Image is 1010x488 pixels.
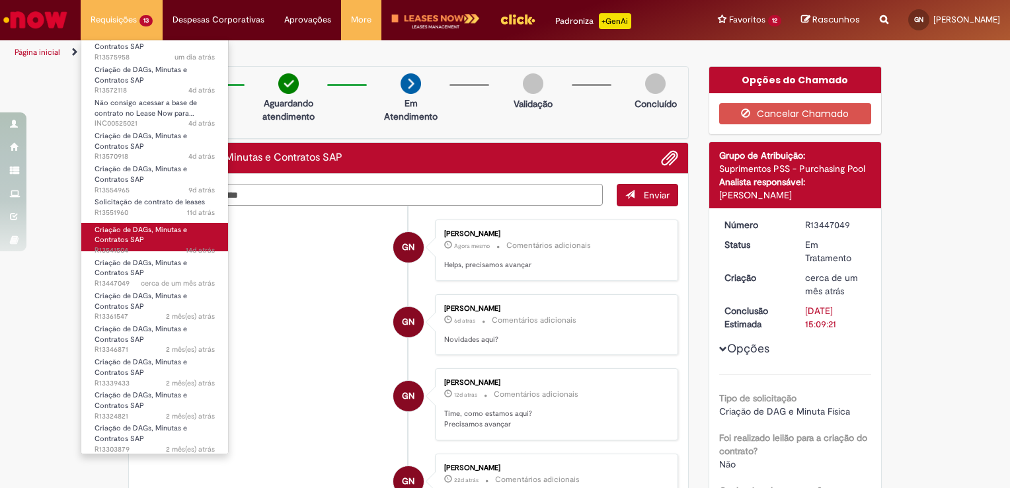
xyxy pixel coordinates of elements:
[555,13,631,29] div: Padroniza
[444,409,664,429] p: Time, como estamos aqui? Precisamos avançar
[81,223,228,251] a: Aberto R13541504 : Criação de DAGs, Minutas e Contratos SAP
[95,390,187,411] span: Criação de DAGs, Minutas e Contratos SAP
[454,476,479,484] span: 22d atrás
[188,85,215,95] time: 26/09/2025 17:52:52
[95,98,197,118] span: Não consigo acessar a base de contrato no Lease Now para…
[514,97,553,110] p: Validação
[719,188,872,202] div: [PERSON_NAME]
[719,103,872,124] button: Cancelar Chamado
[444,260,664,270] p: Helps, precisamos avançar
[95,151,215,162] span: R13570918
[81,129,228,157] a: Aberto R13570918 : Criação de DAGs, Minutas e Contratos SAP
[715,271,796,284] dt: Criação
[599,13,631,29] p: +GenAi
[391,13,480,30] img: logo-leases-transp-branco.png
[166,444,215,454] time: 17/07/2025 19:50:26
[175,52,215,62] time: 29/09/2025 11:02:46
[645,73,666,94] img: img-circle-grey.png
[91,13,137,26] span: Requisições
[81,40,229,454] ul: Requisições
[95,118,215,129] span: INC00525021
[95,311,215,322] span: R13361547
[166,311,215,321] span: 2 mês(es) atrás
[166,444,215,454] span: 2 mês(es) atrás
[635,97,677,110] p: Concluído
[186,245,215,255] span: 14d atrás
[719,162,872,175] div: Suprimentos PSS - Purchasing Pool
[661,149,678,167] button: Adicionar anexos
[188,151,215,161] span: 4d atrás
[719,405,850,417] span: Criação de DAG e Minuta Física
[95,423,187,444] span: Criação de DAGs, Minutas e Contratos SAP
[805,272,858,297] time: 26/08/2025 09:39:01
[188,151,215,161] time: 26/09/2025 14:46:06
[81,256,228,284] a: Aberto R13447049 : Criação de DAGs, Minutas e Contratos SAP
[188,185,215,195] time: 22/09/2025 12:28:29
[95,65,187,85] span: Criação de DAGs, Minutas e Contratos SAP
[805,304,867,331] div: [DATE] 15:09:21
[81,96,228,124] a: Aberto INC00525021 : Não consigo acessar a base de contrato no Lease Now para pedir a baixa de co...
[444,335,664,345] p: Novidades aqui?
[81,388,228,417] a: Aberto R13324821 : Criação de DAGs, Minutas e Contratos SAP
[15,47,60,58] a: Página inicial
[95,85,215,96] span: R13572118
[187,208,215,218] time: 19/09/2025 17:34:36
[719,175,872,188] div: Analista responsável:
[454,391,477,399] span: 12d atrás
[933,14,1000,25] span: [PERSON_NAME]
[81,162,228,190] a: Aberto R13554965 : Criação de DAGs, Minutas e Contratos SAP
[95,345,215,355] span: R13346871
[188,118,215,128] span: 4d atrás
[454,242,490,250] span: Agora mesmo
[95,208,215,218] span: R13551960
[351,13,371,26] span: More
[393,307,424,337] div: Giovanna Ferreira Nicolini
[812,13,860,26] span: Rascunhos
[719,149,872,162] div: Grupo de Atribuição:
[81,322,228,350] a: Aberto R13346871 : Criação de DAGs, Minutas e Contratos SAP
[188,185,215,195] span: 9d atrás
[801,14,860,26] a: Rascunhos
[284,13,331,26] span: Aprovações
[278,73,299,94] img: check-circle-green.png
[444,305,664,313] div: [PERSON_NAME]
[173,13,264,26] span: Despesas Corporativas
[187,208,215,218] span: 11d atrás
[1,7,69,33] img: ServiceNow
[166,411,215,421] span: 2 mês(es) atrás
[393,381,424,411] div: Giovanna Ferreira Nicolini
[95,197,205,207] span: Solicitação de contrato de leases
[715,218,796,231] dt: Número
[141,278,215,288] span: cerca de um mês atrás
[494,389,578,400] small: Comentários adicionais
[805,238,867,264] div: Em Tratamento
[95,185,215,196] span: R13554965
[95,278,215,289] span: R13447049
[95,52,215,63] span: R13575958
[914,15,923,24] span: GN
[81,421,228,450] a: Aberto R13303879 : Criação de DAGs, Minutas e Contratos SAP
[95,225,187,245] span: Criação de DAGs, Minutas e Contratos SAP
[506,240,591,251] small: Comentários adicionais
[95,378,215,389] span: R13339433
[454,242,490,250] time: 30/09/2025 14:41:50
[444,464,664,472] div: [PERSON_NAME]
[719,458,736,470] span: Não
[444,379,664,387] div: [PERSON_NAME]
[719,432,867,457] b: Foi realizado leilão para a criação do contrato?
[81,355,228,384] a: Aberto R13339433 : Criação de DAGs, Minutas e Contratos SAP
[139,184,603,206] textarea: Digite sua mensagem aqui...
[81,63,228,91] a: Aberto R13572118 : Criação de DAGs, Minutas e Contratos SAP
[492,315,576,326] small: Comentários adicionais
[454,317,475,325] span: 6d atrás
[715,304,796,331] dt: Conclusão Estimada
[402,231,414,263] span: GN
[95,357,187,378] span: Criação de DAGs, Minutas e Contratos SAP
[95,324,187,345] span: Criação de DAGs, Minutas e Contratos SAP
[95,32,187,52] span: Criação de DAGs, Minutas e Contratos SAP
[95,291,187,311] span: Criação de DAGs, Minutas e Contratos SAP
[81,289,228,317] a: Aberto R13361547 : Criação de DAGs, Minutas e Contratos SAP
[523,73,543,94] img: img-circle-grey.png
[81,30,228,58] a: Aberto R13575958 : Criação de DAGs, Minutas e Contratos SAP
[81,195,228,220] a: Aberto R13551960 : Solicitação de contrato de leases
